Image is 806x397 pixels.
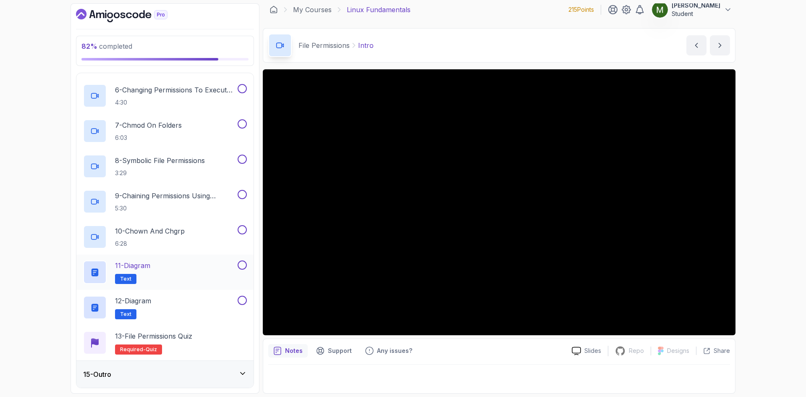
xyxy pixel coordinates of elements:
p: 6 - Changing Permissions To Execute (Running) Scripts [115,85,236,95]
span: completed [81,42,132,50]
a: Dashboard [76,9,187,22]
p: Share [714,347,730,355]
a: My Courses [293,5,332,15]
a: Slides [565,347,608,355]
button: Support button [311,344,357,358]
p: Repo [629,347,644,355]
a: Dashboard [270,5,278,14]
button: Share [696,347,730,355]
p: 11 - Diagram [115,260,150,271]
p: [PERSON_NAME] [672,1,720,10]
p: 6:28 [115,239,185,248]
p: Any issues? [377,347,412,355]
p: Intro [358,40,374,50]
button: Feedback button [360,344,417,358]
button: notes button [268,344,308,358]
p: 5:30 [115,204,236,213]
p: 6:03 [115,134,182,142]
span: quiz [146,346,157,353]
p: Student [672,10,720,18]
button: 12-DiagramText [83,296,247,319]
button: next content [710,35,730,55]
p: 3:29 [115,169,205,177]
p: 7 - chmod On Folders [115,120,182,130]
p: Linux Fundamentals [347,5,411,15]
button: 8-Symbolic File Permissions3:29 [83,155,247,178]
button: 10-chown And chgrp6:28 [83,225,247,249]
button: previous content [686,35,707,55]
iframe: 1 - Intro-4 [263,69,735,335]
p: 4:30 [115,98,236,107]
button: 15-Outro [76,361,254,388]
p: Designs [667,347,689,355]
button: 9-Chaining Permissions Using Symbolic Notation5:30 [83,190,247,213]
button: 7-chmod On Folders6:03 [83,119,247,143]
p: 13 - File Permissions Quiz [115,331,192,341]
h3: 15 - Outro [83,369,111,379]
p: Notes [285,347,303,355]
p: File Permissions [298,40,350,50]
p: 12 - Diagram [115,296,151,306]
button: 13-File Permissions QuizRequired-quiz [83,331,247,355]
p: Support [328,347,352,355]
span: Text [120,276,131,282]
button: user profile image[PERSON_NAME]Student [652,1,732,18]
span: 82 % [81,42,97,50]
span: Text [120,311,131,318]
span: Required- [120,346,146,353]
p: 215 Points [568,5,594,14]
p: Slides [584,347,601,355]
img: user profile image [652,2,668,18]
p: 9 - Chaining Permissions Using Symbolic Notation [115,191,236,201]
p: 8 - Symbolic File Permissions [115,155,205,166]
button: 6-Changing Permissions To Execute (Running) Scripts4:30 [83,84,247,108]
p: 10 - chown And chgrp [115,226,185,236]
button: 11-DiagramText [83,260,247,284]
